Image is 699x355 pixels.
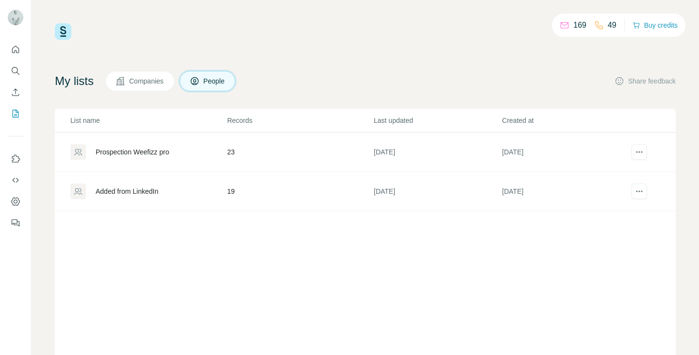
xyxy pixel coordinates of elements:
[96,186,158,196] div: Added from LinkedIn
[373,172,501,211] td: [DATE]
[8,150,23,168] button: Use Surfe on LinkedIn
[55,23,71,40] img: Surfe Logo
[8,193,23,210] button: Dashboard
[227,116,373,125] p: Records
[615,76,676,86] button: Share feedback
[573,19,586,31] p: 169
[55,73,94,89] h4: My lists
[129,76,165,86] span: Companies
[501,172,630,211] td: [DATE]
[374,116,501,125] p: Last updated
[373,133,501,172] td: [DATE]
[632,144,647,160] button: actions
[227,133,373,172] td: 23
[632,18,678,32] button: Buy credits
[96,147,169,157] div: Prospection Weefizz pro
[227,172,373,211] td: 19
[502,116,629,125] p: Created at
[8,10,23,25] img: Avatar
[8,62,23,80] button: Search
[8,171,23,189] button: Use Surfe API
[8,214,23,232] button: Feedback
[8,105,23,122] button: My lists
[203,76,226,86] span: People
[608,19,616,31] p: 49
[8,41,23,58] button: Quick start
[501,133,630,172] td: [DATE]
[70,116,226,125] p: List name
[8,84,23,101] button: Enrich CSV
[632,184,647,199] button: actions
